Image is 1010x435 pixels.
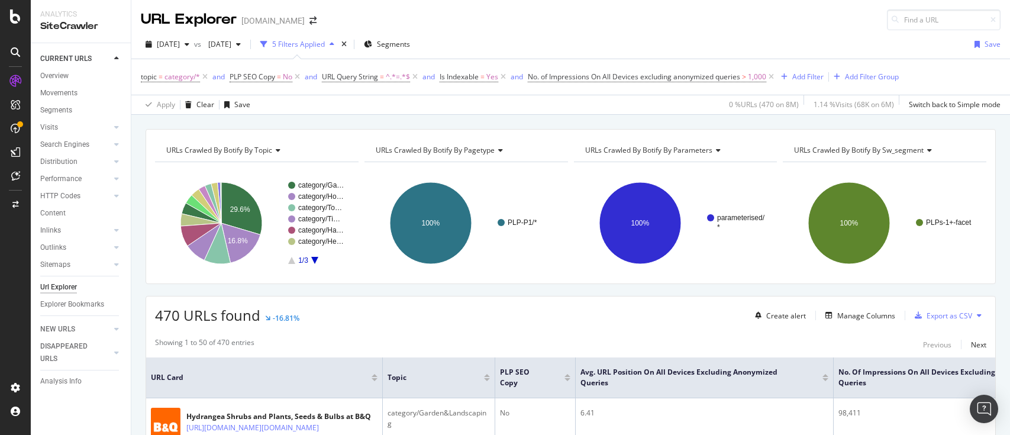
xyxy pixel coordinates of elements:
div: 6.41 [580,408,828,418]
div: Switch back to Simple mode [909,99,1001,109]
span: topic [388,372,466,383]
button: Previous [923,337,951,352]
a: Visits [40,121,111,134]
button: Switch back to Simple mode [904,95,1001,114]
a: HTTP Codes [40,190,111,202]
span: = [277,72,281,82]
span: = [159,72,163,82]
button: and [305,71,317,82]
div: Hydrangea Shrubs and Plants, Seeds & Bulbs at B&Q [186,411,371,422]
text: 1/3 [298,256,308,265]
div: CURRENT URLS [40,53,92,65]
span: > [742,72,746,82]
span: Segments [377,39,410,49]
div: NEW URLS [40,323,75,336]
div: and [212,72,225,82]
svg: A chart. [364,172,565,275]
button: Add Filter [776,70,824,84]
a: Overview [40,70,122,82]
div: URL Explorer [141,9,237,30]
text: PLP-P1/* [508,218,537,227]
span: URL Card [151,372,369,383]
text: category/To… [298,204,342,212]
input: Find a URL [887,9,1001,30]
div: 1.14 % Visits ( 68K on 6M ) [814,99,894,109]
div: Apply [157,99,175,109]
span: Yes [486,69,498,85]
div: DISAPPEARED URLS [40,340,100,365]
div: Visits [40,121,58,134]
div: Inlinks [40,224,61,237]
svg: A chart. [574,172,775,275]
div: Previous [923,340,951,350]
button: and [511,71,523,82]
a: Inlinks [40,224,111,237]
a: Search Engines [40,138,111,151]
button: Save [220,95,250,114]
div: 0 % URLs ( 470 on 8M ) [729,99,799,109]
text: 100% [631,219,649,227]
div: arrow-right-arrow-left [309,17,317,25]
button: Manage Columns [821,308,895,323]
text: 100% [421,219,440,227]
a: CURRENT URLS [40,53,111,65]
div: Save [234,99,250,109]
div: and [422,72,435,82]
div: Export as CSV [927,311,972,321]
text: parameterised/ [717,214,765,222]
button: Segments [359,35,415,54]
a: Performance [40,173,111,185]
span: 1,000 [748,69,766,85]
span: URLs Crawled By Botify By topic [166,145,272,155]
button: Apply [141,95,175,114]
h4: URLs Crawled By Botify By parameters [583,141,767,160]
a: Analysis Info [40,375,122,388]
text: 16.8% [228,237,248,245]
span: topic [141,72,157,82]
a: Segments [40,104,122,117]
div: Movements [40,87,78,99]
span: 2025 Aug. 11th [157,39,180,49]
div: A chart. [783,172,983,275]
div: Sitemaps [40,259,70,271]
span: category/* [164,69,200,85]
span: Is Indexable [440,72,479,82]
span: Avg. URL Position On All Devices excluding anonymized queries [580,367,805,388]
div: Next [971,340,986,350]
div: Search Engines [40,138,89,151]
text: category/Ha… [298,226,344,234]
button: and [212,71,225,82]
svg: A chart. [155,172,356,275]
span: = [480,72,485,82]
span: vs [194,39,204,49]
div: [DOMAIN_NAME] [241,15,305,27]
span: URLs Crawled By Botify By pagetype [376,145,495,155]
div: Open Intercom Messenger [970,395,998,423]
span: No [283,69,292,85]
div: Content [40,207,66,220]
button: [DATE] [141,35,194,54]
button: Save [970,35,1001,54]
div: -16.81% [273,313,299,323]
span: URL Query String [322,72,378,82]
div: Outlinks [40,241,66,254]
button: Clear [180,95,214,114]
text: 29.6% [230,205,250,214]
h4: URLs Crawled By Botify By topic [164,141,348,160]
button: Export as CSV [910,306,972,325]
text: category/Ga… [298,181,344,189]
span: = [380,72,384,82]
div: Overview [40,70,69,82]
button: Create alert [750,306,806,325]
div: Add Filter Group [845,72,899,82]
div: Save [985,39,1001,49]
div: and [305,72,317,82]
text: PLPs-1+-facet [926,218,972,227]
button: and [422,71,435,82]
span: PLP SEO Copy [500,367,547,388]
div: Showing 1 to 50 of 470 entries [155,337,254,352]
text: 100% [840,219,859,227]
button: Next [971,337,986,352]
